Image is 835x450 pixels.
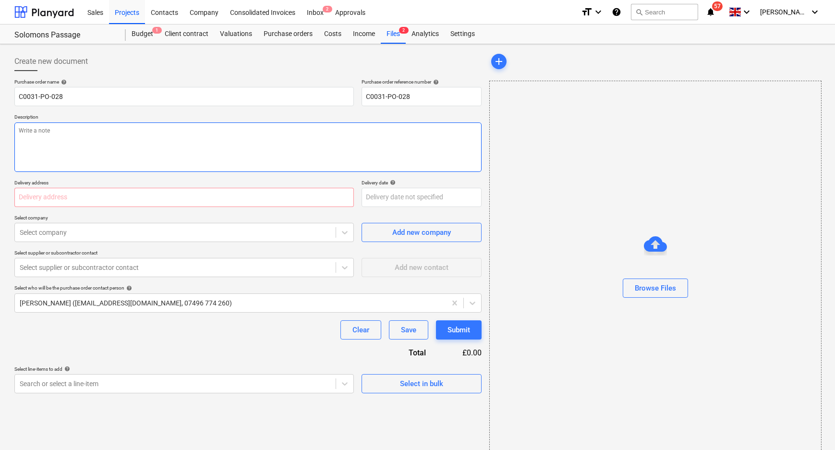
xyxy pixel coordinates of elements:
div: Budget [126,24,159,44]
button: Search [631,4,698,20]
div: Solomons Passage [14,30,114,40]
span: search [635,8,643,16]
a: Costs [318,24,347,44]
div: Browse Files [635,282,676,294]
input: Reference number [362,87,482,106]
span: help [431,79,439,85]
span: 2 [323,6,332,12]
div: Total [357,347,441,358]
i: keyboard_arrow_down [593,6,604,18]
input: Delivery date not specified [362,188,482,207]
span: 57 [712,1,723,11]
span: help [59,79,67,85]
div: Add new company [392,226,451,239]
button: Clear [340,320,381,340]
a: Files2 [381,24,406,44]
span: 2 [399,27,409,34]
p: Description [14,114,482,122]
input: Document name [14,87,354,106]
button: Browse Files [623,279,688,298]
span: Create new document [14,56,88,67]
p: Select supplier or subcontractor contact [14,250,354,258]
a: Purchase orders [258,24,318,44]
div: Select line-items to add [14,366,354,372]
div: Select in bulk [400,377,443,390]
a: Valuations [214,24,258,44]
a: Client contract [159,24,214,44]
div: Delivery date [362,180,482,186]
div: Select who will be the purchase order contact person [14,285,482,291]
iframe: Chat Widget [787,404,835,450]
i: notifications [706,6,715,18]
a: Settings [445,24,481,44]
p: Select company [14,215,354,223]
span: [PERSON_NAME] [760,8,808,16]
div: Clear [352,324,369,336]
span: 1 [152,27,162,34]
span: help [62,366,70,372]
p: Delivery address [14,180,354,188]
div: Files [381,24,406,44]
i: format_size [581,6,593,18]
span: help [124,285,132,291]
a: Budget1 [126,24,159,44]
i: keyboard_arrow_down [809,6,821,18]
button: Select in bulk [362,374,482,393]
a: Analytics [406,24,445,44]
button: Save [389,320,428,340]
div: Submit [448,324,470,336]
div: Save [401,324,416,336]
i: Knowledge base [612,6,621,18]
span: add [493,56,505,67]
button: Submit [436,320,482,340]
a: Income [347,24,381,44]
i: keyboard_arrow_down [741,6,752,18]
div: Purchase order name [14,79,354,85]
input: Delivery address [14,188,354,207]
span: help [388,180,396,185]
div: £0.00 [441,347,482,358]
div: Purchase order reference number [362,79,482,85]
button: Add new company [362,223,482,242]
